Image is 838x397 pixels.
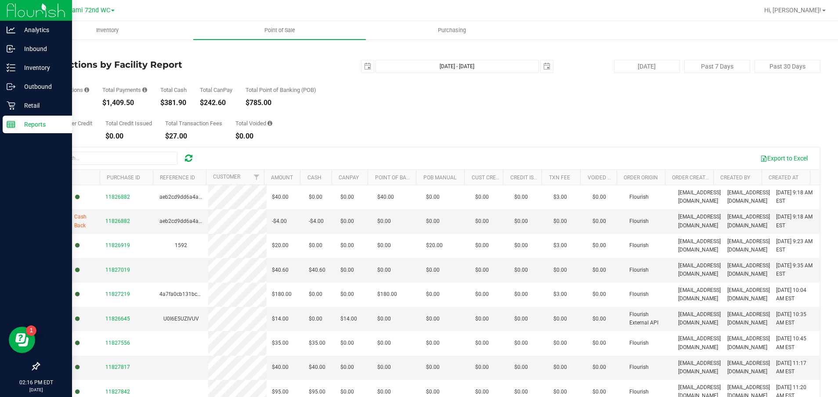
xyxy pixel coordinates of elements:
[776,237,815,254] span: [DATE] 9:23 AM EST
[272,315,289,323] span: $14.00
[309,266,325,274] span: $40.60
[105,242,130,248] span: 11826919
[200,99,232,106] div: $242.60
[776,286,815,303] span: [DATE] 10:04 AM EST
[472,175,504,181] a: Cust Credit
[541,60,553,73] span: select
[309,241,322,250] span: $0.00
[7,120,15,129] inline-svg: Reports
[720,175,750,181] a: Created By
[475,290,489,299] span: $0.00
[340,241,354,250] span: $0.00
[426,266,440,274] span: $0.00
[105,291,130,297] span: 11827219
[678,335,721,351] span: [EMAIL_ADDRESS][DOMAIN_NAME]
[340,193,354,201] span: $0.00
[776,310,815,327] span: [DATE] 10:35 AM EST
[340,315,357,323] span: $14.00
[377,388,391,396] span: $0.00
[15,119,68,130] p: Reports
[272,266,289,274] span: $40.60
[340,217,354,226] span: $0.00
[727,189,770,205] span: [EMAIL_ADDRESS][DOMAIN_NAME]
[553,266,567,274] span: $0.00
[84,87,89,93] i: Count of all successful payment transactions, possibly including voids, refunds, and cash-back fr...
[235,133,272,140] div: $0.00
[7,63,15,72] inline-svg: Inventory
[678,359,721,376] span: [EMAIL_ADDRESS][DOMAIN_NAME]
[514,193,528,201] span: $0.00
[475,193,489,201] span: $0.00
[163,316,199,322] span: U0I6E5UZIVUV
[553,193,567,201] span: $3.00
[514,266,528,274] span: $0.00
[592,363,606,372] span: $0.00
[15,25,68,35] p: Analytics
[9,327,35,353] iframe: Resource center
[340,290,354,299] span: $0.00
[26,325,36,336] iframe: Resource center unread badge
[107,175,140,181] a: Purchase ID
[377,363,391,372] span: $0.00
[272,388,289,396] span: $95.00
[592,241,606,250] span: $0.00
[340,388,354,396] span: $0.00
[475,315,489,323] span: $0.00
[776,262,815,278] span: [DATE] 9:35 AM EST
[549,175,570,181] a: Txn Fee
[377,193,394,201] span: $40.00
[553,315,567,323] span: $0.00
[105,194,130,200] span: 11826882
[175,242,187,248] span: 1592
[102,99,147,106] div: $1,409.50
[776,359,815,376] span: [DATE] 11:17 AM EST
[426,193,440,201] span: $0.00
[684,60,750,73] button: Past 7 Days
[592,193,606,201] span: $0.00
[340,266,354,274] span: $0.00
[426,217,440,226] span: $0.00
[553,241,567,250] span: $3.00
[253,26,307,34] span: Point of Sale
[553,217,567,226] span: $0.00
[426,290,440,299] span: $0.00
[727,262,770,278] span: [EMAIL_ADDRESS][DOMAIN_NAME]
[588,175,631,181] a: Voided Payment
[776,189,815,205] span: [DATE] 9:18 AM EST
[246,87,316,93] div: Total Point of Banking (POB)
[366,21,538,40] a: Purchasing
[426,26,478,34] span: Purchasing
[159,194,256,200] span: aeb2cd9dd6a4a36d0581ab349ce9d656
[160,175,195,181] a: Reference ID
[272,241,289,250] span: $20.00
[514,290,528,299] span: $0.00
[629,339,649,347] span: Flourish
[105,364,130,370] span: 11827817
[249,170,264,185] a: Filter
[235,120,272,126] div: Total Voided
[271,175,293,181] a: Amount
[105,218,130,224] span: 11826882
[475,266,489,274] span: $0.00
[475,241,489,250] span: $0.00
[193,21,365,40] a: Point of Sale
[309,193,322,201] span: $0.00
[309,388,325,396] span: $95.00
[160,87,187,93] div: Total Cash
[272,217,287,226] span: -$4.00
[213,174,240,180] a: Customer
[727,359,770,376] span: [EMAIL_ADDRESS][DOMAIN_NAME]
[678,310,721,327] span: [EMAIL_ADDRESS][DOMAIN_NAME]
[309,217,324,226] span: -$4.00
[553,339,567,347] span: $0.00
[629,363,649,372] span: Flourish
[629,217,649,226] span: Flourish
[592,315,606,323] span: $0.00
[475,217,489,226] span: $0.00
[102,87,147,93] div: Total Payments
[105,389,130,395] span: 11827842
[340,339,354,347] span: $0.00
[764,7,821,14] span: Hi, [PERSON_NAME]!
[624,175,658,181] a: Order Origin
